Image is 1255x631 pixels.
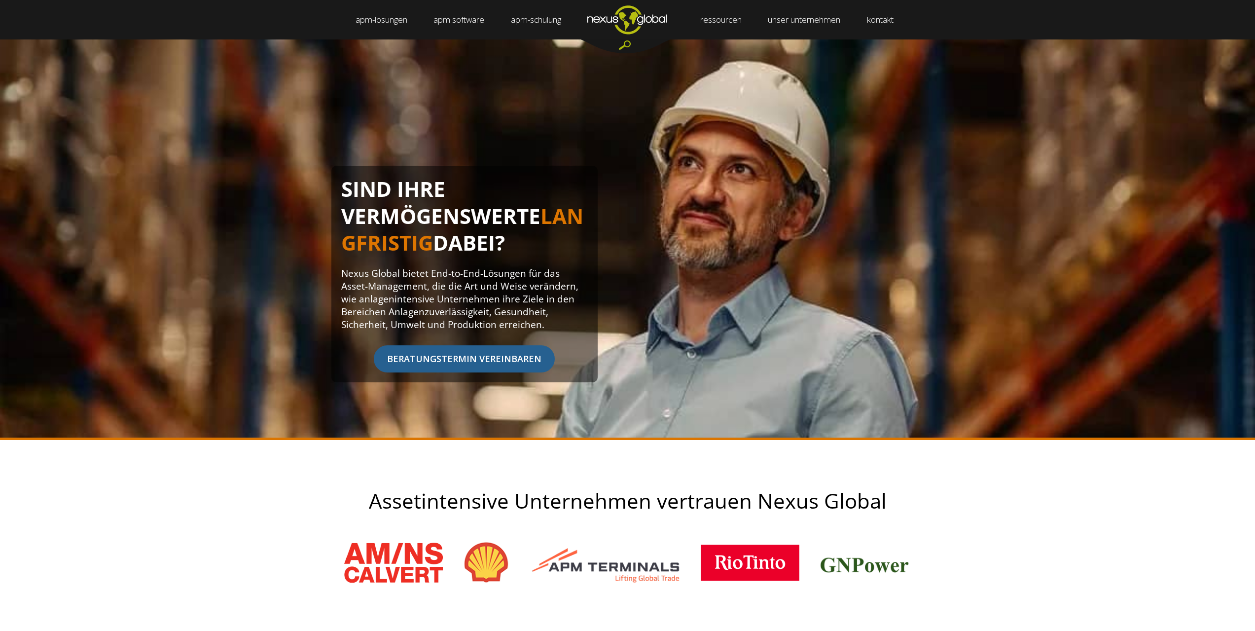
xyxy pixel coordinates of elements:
[341,202,583,257] font: LANGFRISTIG
[369,486,887,515] font: Assetintensive Unternehmen vertrauen Nexus Global
[700,14,742,25] font: Ressourcen
[530,540,681,585] img: apm-terminals-logo
[819,540,911,585] img: client_logos_gnpower
[433,228,505,257] font: DABEI?
[356,14,407,25] font: APM-Lösungen
[511,14,561,25] font: APM-Schulung
[463,540,510,585] img: Muschel-Logo
[344,543,443,583] img: amns_logo
[768,14,840,25] font: unser Unternehmen
[341,267,578,331] font: Nexus Global bietet End-to-End-Lösungen für das Asset-Management, die die Art und Weise verändern...
[701,545,799,581] img: rio_tinto
[867,14,894,25] font: Kontakt
[387,353,541,365] font: BERATUNGSTERMIN VEREINBAREN
[433,14,484,25] font: apm software
[341,175,540,230] font: SIND IHRE VERMÖGENSWERTE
